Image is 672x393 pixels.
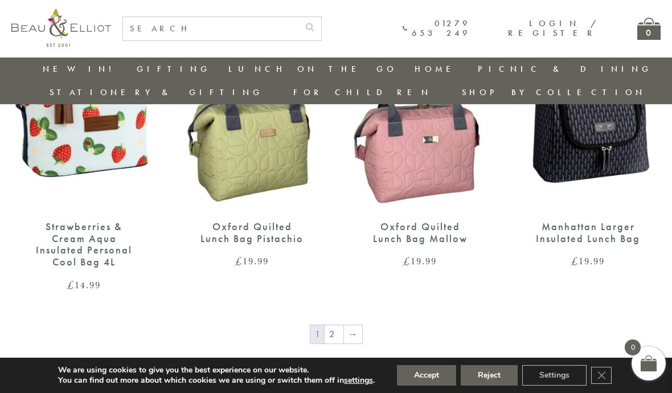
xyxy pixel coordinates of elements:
a: → [344,325,362,343]
bdi: 19.99 [403,254,437,268]
span: Page 1 [310,325,324,343]
a: Lunch On The Go [228,63,397,75]
bdi: 19.99 [571,254,605,268]
nav: Product Pagination [11,324,661,347]
button: Accept [397,365,456,386]
a: 01279 653 249 [403,19,471,39]
button: Close GDPR Cookie Banner [591,367,612,384]
img: logo [11,9,111,47]
div: Manhattan Larger Insulated Lunch Bag [535,221,641,244]
a: Manhattan Larger Lunch Bag Manhattan Larger Insulated Lunch Bag £19.99 [515,22,661,267]
a: Oxford quilted lunch bag mallow Oxford Quilted Lunch Bag Mallow £19.99 [347,22,493,267]
span: £ [403,254,411,268]
div: Oxford Quilted Lunch Bag Mallow [367,221,473,244]
p: You can find out more about which cookies we are using or switch them off in . [58,375,375,386]
div: Oxford Quilted Lunch Bag Pistachio [199,221,305,244]
a: Stationery & Gifting [50,87,263,98]
a: Page 2 [325,325,343,343]
button: settings [344,375,373,386]
span: £ [67,278,75,292]
a: Oxford quilted lunch bag pistachio Oxford Quilted Lunch Bag Pistachio £19.99 [179,22,325,267]
span: 0 [625,339,641,355]
a: Shop by collection [462,87,646,98]
span: £ [571,254,579,268]
a: Picnic & Dining [478,63,652,75]
img: Oxford quilted lunch bag mallow [347,22,493,210]
img: Strawberries & Cream Aqua Insulated Personal Cool Bag 4L [11,22,157,210]
a: Strawberries & Cream Aqua Insulated Personal Cool Bag 4L Strawberries & Cream Aqua Insulated Pers... [11,22,157,290]
a: 0 [637,18,661,40]
input: SEARCH [123,17,298,40]
a: For Children [293,87,432,98]
p: We are using cookies to give you the best experience on our website. [58,365,375,375]
bdi: 14.99 [67,278,101,292]
div: Strawberries & Cream Aqua Insulated Personal Cool Bag 4L [31,221,137,268]
span: £ [235,254,243,268]
img: Oxford quilted lunch bag pistachio [179,22,325,210]
img: Manhattan Larger Lunch Bag [515,22,661,210]
a: Login / Register [508,18,597,39]
a: Home [415,63,460,75]
bdi: 19.99 [235,254,269,268]
button: Reject [461,365,518,386]
a: New in! [43,63,119,75]
a: Gifting [137,63,211,75]
button: Settings [522,365,587,386]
